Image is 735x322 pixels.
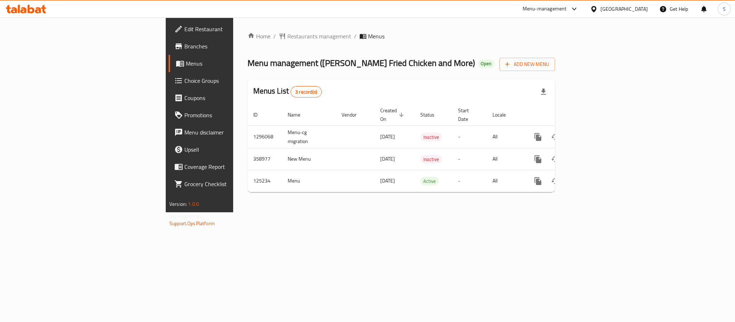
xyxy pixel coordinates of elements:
td: All [487,170,524,192]
td: All [487,126,524,148]
a: Edit Restaurant [169,20,288,38]
div: [GEOGRAPHIC_DATA] [600,5,648,13]
span: Open [478,61,494,67]
td: All [487,148,524,170]
a: Grocery Checklist [169,175,288,193]
a: Restaurants management [279,32,351,41]
table: enhanced table [248,104,604,192]
td: - [452,126,487,148]
span: Coverage Report [184,162,283,171]
span: Version: [169,199,187,209]
button: more [529,172,547,190]
span: [DATE] [380,132,395,141]
span: S [723,5,726,13]
span: 3 record(s) [291,89,321,95]
h2: Menus List [253,86,322,98]
a: Menu disclaimer [169,124,288,141]
span: Get support on: [169,212,202,221]
div: Menu-management [523,5,567,13]
span: Active [420,177,439,185]
span: Menus [368,32,385,41]
span: [DATE] [380,154,395,164]
span: Promotions [184,111,283,119]
span: Created On [380,106,406,123]
a: Promotions [169,106,288,124]
button: Change Status [547,151,564,168]
td: Menu [282,170,336,192]
span: [DATE] [380,176,395,185]
button: more [529,151,547,168]
td: - [452,170,487,192]
a: Coverage Report [169,158,288,175]
span: Start Date [458,106,478,123]
th: Actions [524,104,604,126]
span: Inactive [420,133,442,141]
button: Add New Menu [499,58,555,71]
span: Menu disclaimer [184,128,283,137]
div: Open [478,60,494,68]
nav: breadcrumb [248,32,555,41]
span: Edit Restaurant [184,25,283,33]
button: Change Status [547,172,564,190]
span: Inactive [420,155,442,164]
span: Upsell [184,145,283,154]
span: Branches [184,42,283,51]
span: 1.0.0 [188,199,199,209]
a: Coupons [169,89,288,106]
span: Name [288,110,310,119]
div: Export file [535,83,552,100]
span: Restaurants management [287,32,351,41]
span: Choice Groups [184,76,283,85]
span: Menus [186,59,283,68]
span: Locale [493,110,515,119]
a: Support.OpsPlatform [169,219,215,228]
span: Coupons [184,94,283,102]
td: - [452,148,487,170]
td: New Menu [282,148,336,170]
button: Change Status [547,128,564,146]
span: Vendor [341,110,366,119]
span: ID [253,110,267,119]
span: Grocery Checklist [184,180,283,188]
a: Choice Groups [169,72,288,89]
span: Status [420,110,444,119]
a: Upsell [169,141,288,158]
td: Menu-cg migration [282,126,336,148]
li: / [354,32,357,41]
button: more [529,128,547,146]
span: Menu management ( [PERSON_NAME] Fried Chicken and More ) [248,55,475,71]
span: Add New Menu [505,60,549,69]
a: Menus [169,55,288,72]
a: Branches [169,38,288,55]
div: Total records count [291,86,322,98]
